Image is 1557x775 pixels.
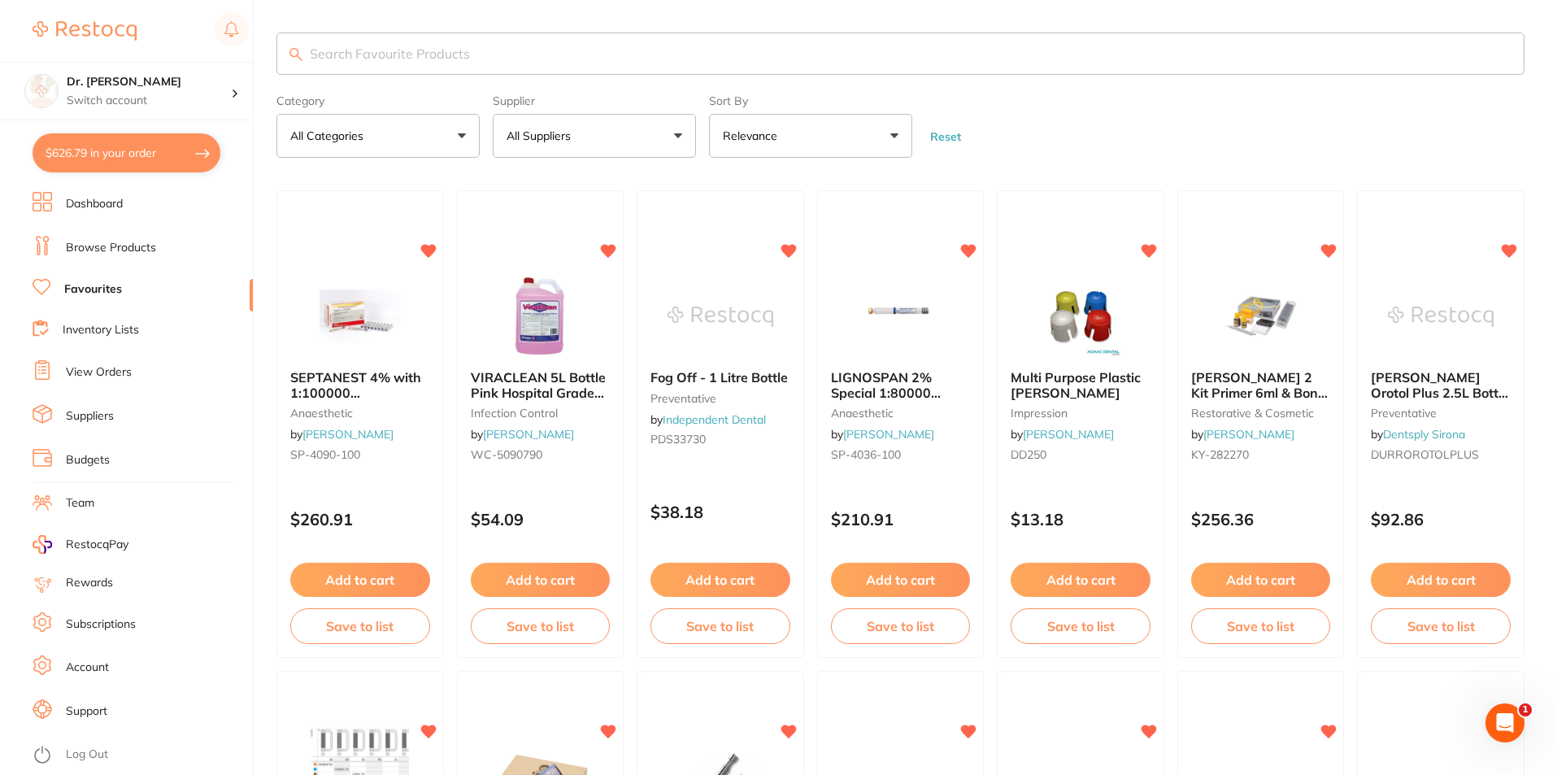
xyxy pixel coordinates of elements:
label: Sort By [709,94,912,107]
p: $210.91 [831,510,971,529]
b: SEPTANEST 4% with 1:100000 adrenalin 2.2ml 2xBox 50 GOLD [290,370,430,400]
b: Multi Purpose Plastic Dappen [1011,370,1150,400]
span: by [471,427,574,442]
small: anaesthetic [290,407,430,420]
img: VIRACLEAN 5L Bottle Pink Hospital Grade Disinfectant [487,276,593,357]
a: View Orders [66,364,132,381]
button: Add to cart [1191,563,1331,597]
a: Rewards [66,575,113,591]
a: [PERSON_NAME] [1203,427,1294,442]
span: WC-5090790 [471,447,542,462]
input: Search Favourite Products [276,33,1524,75]
small: anaesthetic [831,407,971,420]
a: Dashboard [66,196,123,212]
label: Category [276,94,480,107]
small: preventative [650,392,790,405]
small: restorative & cosmetic [1191,407,1331,420]
span: SP-4036-100 [831,447,901,462]
b: Fog Off - 1 Litre Bottle [650,370,790,385]
button: Add to cart [1011,563,1150,597]
button: All Categories [276,114,480,158]
span: Fog Off - 1 Litre Bottle [650,369,788,385]
span: [PERSON_NAME] Orotol Plus 2.5L Bottle – Daily Suction Cleaner [1371,369,1509,430]
p: All Categories [290,128,370,144]
b: SE BOND 2 Kit Primer 6ml & Bond 5 ml [1191,370,1331,400]
b: LIGNOSPAN 2% Special 1:80000 adrenalin 2.2ml 2xBox 50 Blue [831,370,971,400]
a: Support [66,703,107,720]
span: by [290,427,394,442]
img: Restocq Logo [33,21,137,41]
small: impression [1011,407,1150,420]
button: Add to cart [831,563,971,597]
a: Log Out [66,747,108,763]
span: LIGNOSPAN 2% Special 1:80000 [MEDICAL_DATA] 2.2ml 2xBox 50 Blue [831,369,958,430]
img: SEPTANEST 4% with 1:100000 adrenalin 2.2ml 2xBox 50 GOLD [307,276,413,357]
p: $256.36 [1191,510,1331,529]
b: Durr Orotol Plus 2.5L Bottle – Daily Suction Cleaner [1371,370,1511,400]
a: Account [66,660,109,676]
a: [PERSON_NAME] [483,427,574,442]
span: by [650,412,766,427]
small: infection control [471,407,611,420]
button: Relevance [709,114,912,158]
label: Supplier [493,94,696,107]
span: PDS33730 [650,432,706,446]
span: KY-282270 [1191,447,1249,462]
img: Durr Orotol Plus 2.5L Bottle – Daily Suction Cleaner [1388,276,1494,357]
button: $626.79 in your order [33,133,220,172]
iframe: Intercom live chat [1485,703,1524,742]
span: SP-4090-100 [290,447,360,462]
a: Inventory Lists [63,322,139,338]
span: Multi Purpose Plastic [PERSON_NAME] [1011,369,1141,400]
img: Multi Purpose Plastic Dappen [1028,276,1133,357]
span: VIRACLEAN 5L Bottle Pink Hospital Grade Disinfectant [471,369,606,416]
a: RestocqPay [33,535,128,554]
img: Dr. Kim Carr [25,75,58,107]
span: DD250 [1011,447,1046,462]
p: All Suppliers [507,128,577,144]
h4: Dr. Kim Carr [67,74,231,90]
a: Subscriptions [66,616,136,633]
img: Fog Off - 1 Litre Bottle [668,276,773,357]
span: RestocqPay [66,537,128,553]
button: Save to list [290,608,430,644]
img: RestocqPay [33,535,52,554]
a: [PERSON_NAME] [302,427,394,442]
button: All Suppliers [493,114,696,158]
b: VIRACLEAN 5L Bottle Pink Hospital Grade Disinfectant [471,370,611,400]
button: Add to cart [471,563,611,597]
button: Save to list [831,608,971,644]
p: Switch account [67,93,231,109]
a: Browse Products [66,240,156,256]
span: by [831,427,934,442]
span: DURROROTOLPLUS [1371,447,1479,462]
button: Add to cart [290,563,430,597]
button: Add to cart [1371,563,1511,597]
button: Save to list [1371,608,1511,644]
a: Budgets [66,452,110,468]
a: Suppliers [66,408,114,425]
span: by [1371,427,1465,442]
span: by [1011,427,1114,442]
img: SE BOND 2 Kit Primer 6ml & Bond 5 ml [1208,276,1314,357]
button: Save to list [1011,608,1150,644]
button: Save to list [650,608,790,644]
a: Dentsply Sirona [1383,427,1465,442]
p: $260.91 [290,510,430,529]
button: Save to list [1191,608,1331,644]
a: [PERSON_NAME] [1023,427,1114,442]
a: Team [66,495,94,512]
p: $92.86 [1371,510,1511,529]
span: 1 [1519,703,1532,716]
button: Save to list [471,608,611,644]
a: Favourites [64,281,122,298]
small: preventative [1371,407,1511,420]
p: $13.18 [1011,510,1150,529]
button: Reset [925,129,966,144]
p: $38.18 [650,503,790,521]
img: LIGNOSPAN 2% Special 1:80000 adrenalin 2.2ml 2xBox 50 Blue [847,276,953,357]
p: Relevance [723,128,784,144]
a: Restocq Logo [33,12,137,50]
a: Independent Dental [663,412,766,427]
a: [PERSON_NAME] [843,427,934,442]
